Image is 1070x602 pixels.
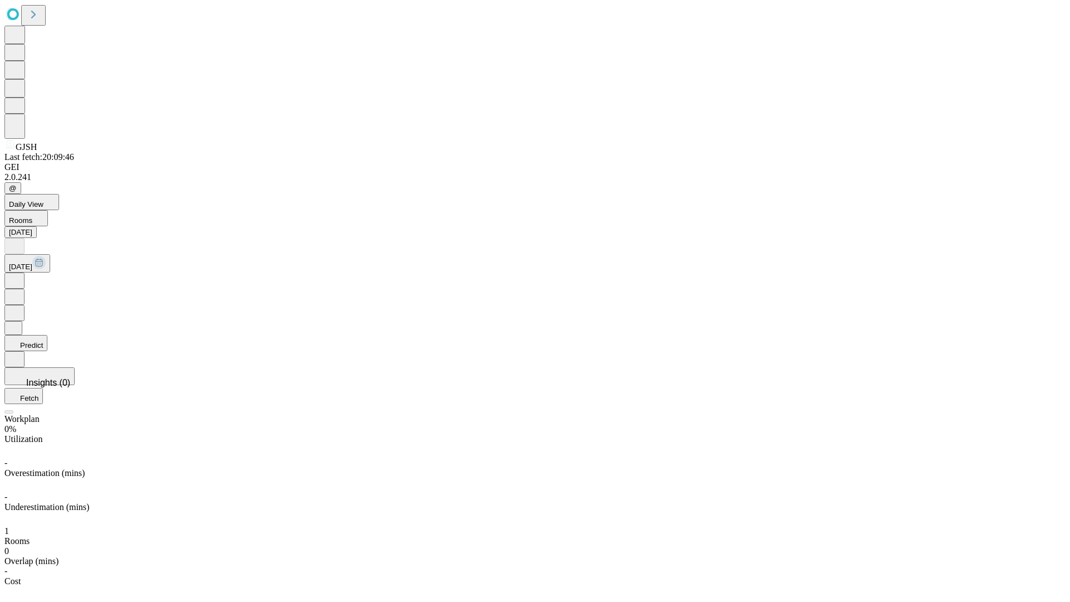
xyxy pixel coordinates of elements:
[4,556,59,566] span: Overlap (mins)
[26,378,70,387] span: Insights (0)
[4,576,21,586] span: Cost
[4,194,59,210] button: Daily View
[9,184,17,192] span: @
[4,210,48,226] button: Rooms
[4,424,16,434] span: 0%
[4,335,47,351] button: Predict
[4,182,21,194] button: @
[4,434,42,444] span: Utilization
[4,536,30,546] span: Rooms
[4,172,1066,182] div: 2.0.241
[4,226,37,238] button: [DATE]
[4,458,7,468] span: -
[4,254,50,273] button: [DATE]
[4,526,9,536] span: 1
[9,200,43,208] span: Daily View
[4,388,43,404] button: Fetch
[4,492,7,502] span: -
[4,468,85,478] span: Overestimation (mins)
[4,414,40,424] span: Workplan
[4,566,7,576] span: -
[4,546,9,556] span: 0
[4,162,1066,172] div: GEI
[16,142,37,152] span: GJSH
[4,502,89,512] span: Underestimation (mins)
[9,263,32,271] span: [DATE]
[4,152,74,162] span: Last fetch: 20:09:46
[9,216,32,225] span: Rooms
[4,367,75,385] button: Insights (0)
